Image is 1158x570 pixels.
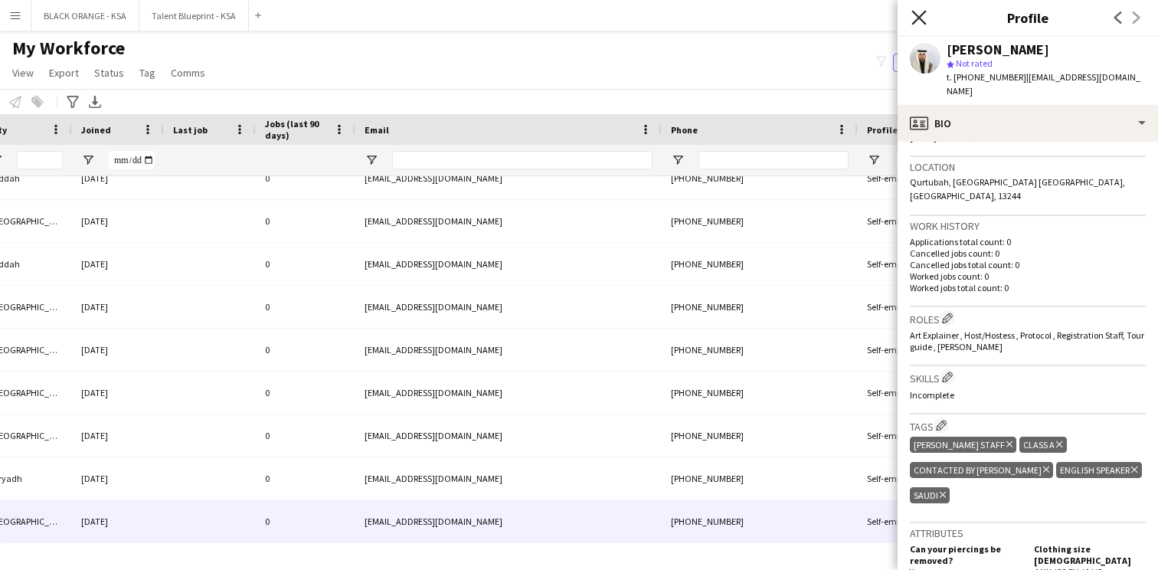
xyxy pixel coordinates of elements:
[910,329,1144,352] span: Art Explainer , Host/Hostess , Protocol , Registration Staff, Tour guide , [PERSON_NAME]
[355,372,662,414] div: [EMAIL_ADDRESS][DOMAIN_NAME]
[910,282,1146,293] p: Worked jobs total count: 0
[858,243,956,285] div: Self-employed Crew
[910,247,1146,259] p: Cancelled jobs count: 0
[858,329,956,371] div: Self-employed Crew
[858,414,956,457] div: Self-employed Crew
[72,329,164,371] div: [DATE]
[256,500,355,542] div: 0
[133,63,162,83] a: Tag
[898,105,1158,142] div: Bio
[910,236,1146,247] p: Applications total count: 0
[139,66,155,80] span: Tag
[81,124,111,136] span: Joined
[64,93,82,111] app-action-btn: Advanced filters
[662,372,858,414] div: [PHONE_NUMBER]
[43,63,85,83] a: Export
[81,153,95,167] button: Open Filter Menu
[355,500,662,542] div: [EMAIL_ADDRESS][DOMAIN_NAME]
[355,286,662,328] div: [EMAIL_ADDRESS][DOMAIN_NAME]
[109,151,155,169] input: Joined Filter Input
[94,66,124,80] span: Status
[895,151,947,169] input: Profile Filter Input
[662,500,858,542] div: [PHONE_NUMBER]
[72,372,164,414] div: [DATE]
[910,310,1146,326] h3: Roles
[256,457,355,500] div: 0
[171,66,205,80] span: Comms
[72,157,164,199] div: [DATE]
[355,329,662,371] div: [EMAIL_ADDRESS][DOMAIN_NAME]
[355,457,662,500] div: [EMAIL_ADDRESS][DOMAIN_NAME]
[662,157,858,199] div: [PHONE_NUMBER]
[662,243,858,285] div: [PHONE_NUMBER]
[858,500,956,542] div: Self-employed Crew
[256,414,355,457] div: 0
[355,414,662,457] div: [EMAIL_ADDRESS][DOMAIN_NAME]
[355,243,662,285] div: [EMAIL_ADDRESS][DOMAIN_NAME]
[12,66,34,80] span: View
[662,457,858,500] div: [PHONE_NUMBER]
[662,286,858,328] div: [PHONE_NUMBER]
[910,462,1053,478] div: Contacted by [PERSON_NAME]
[72,243,164,285] div: [DATE]
[86,93,104,111] app-action-btn: Export XLSX
[256,200,355,242] div: 0
[910,176,1125,201] span: Qurtubah, [GEOGRAPHIC_DATA] [GEOGRAPHIC_DATA], [GEOGRAPHIC_DATA], 13244
[947,71,1026,83] span: t. [PHONE_NUMBER]
[858,200,956,242] div: Self-employed Crew
[910,160,1146,174] h3: Location
[910,369,1146,385] h3: Skills
[910,270,1146,282] p: Worked jobs count: 0
[1019,437,1066,453] div: Class A
[858,372,956,414] div: Self-employed Crew
[72,200,164,242] div: [DATE]
[910,389,1146,401] p: Incomplete
[662,329,858,371] div: [PHONE_NUMBER]
[858,286,956,328] div: Self-employed Crew
[898,8,1158,28] h3: Profile
[662,414,858,457] div: [PHONE_NUMBER]
[947,71,1140,97] span: | [EMAIL_ADDRESS][DOMAIN_NAME]
[893,54,970,72] button: Everyone2,351
[6,63,40,83] a: View
[72,414,164,457] div: [DATE]
[72,500,164,542] div: [DATE]
[858,457,956,500] div: Self-employed Crew
[165,63,211,83] a: Comms
[1034,543,1146,566] h5: Clothing size [DEMOGRAPHIC_DATA]
[256,243,355,285] div: 0
[910,418,1146,434] h3: Tags
[956,57,993,69] span: Not rated
[12,37,125,60] span: My Workforce
[910,526,1146,540] h3: Attributes
[910,219,1146,233] h3: Work history
[31,1,139,31] button: BLACK ORANGE - KSA
[256,286,355,328] div: 0
[1056,462,1141,478] div: English Speaker
[72,457,164,500] div: [DATE]
[947,43,1049,57] div: [PERSON_NAME]
[698,151,849,169] input: Phone Filter Input
[265,118,328,141] span: Jobs (last 90 days)
[365,124,389,136] span: Email
[256,372,355,414] div: 0
[867,153,881,167] button: Open Filter Menu
[173,124,208,136] span: Last job
[910,543,1022,566] h5: Can your piercings be removed?
[858,157,956,199] div: Self-employed Crew
[910,259,1146,270] p: Cancelled jobs total count: 0
[392,151,653,169] input: Email Filter Input
[17,151,63,169] input: City Filter Input
[256,329,355,371] div: 0
[365,153,378,167] button: Open Filter Menu
[355,157,662,199] div: [EMAIL_ADDRESS][DOMAIN_NAME]
[662,200,858,242] div: [PHONE_NUMBER]
[910,437,1016,453] div: [PERSON_NAME] Staff
[671,124,698,136] span: Phone
[355,200,662,242] div: [EMAIL_ADDRESS][DOMAIN_NAME]
[671,153,685,167] button: Open Filter Menu
[867,124,898,136] span: Profile
[72,286,164,328] div: [DATE]
[88,63,130,83] a: Status
[910,487,950,503] div: Saudi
